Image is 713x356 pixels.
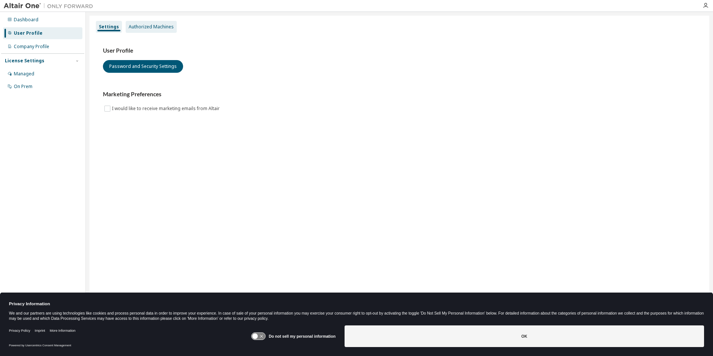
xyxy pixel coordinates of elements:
div: Authorized Machines [129,24,174,30]
div: License Settings [5,58,44,64]
div: Managed [14,71,34,77]
div: User Profile [14,30,43,36]
div: On Prem [14,84,32,90]
div: Settings [99,24,119,30]
label: I would like to receive marketing emails from Altair [112,104,221,113]
button: Password and Security Settings [103,60,183,73]
img: Altair One [4,2,97,10]
div: Company Profile [14,44,49,50]
div: Dashboard [14,17,38,23]
h3: Marketing Preferences [103,91,696,98]
h3: User Profile [103,47,696,54]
